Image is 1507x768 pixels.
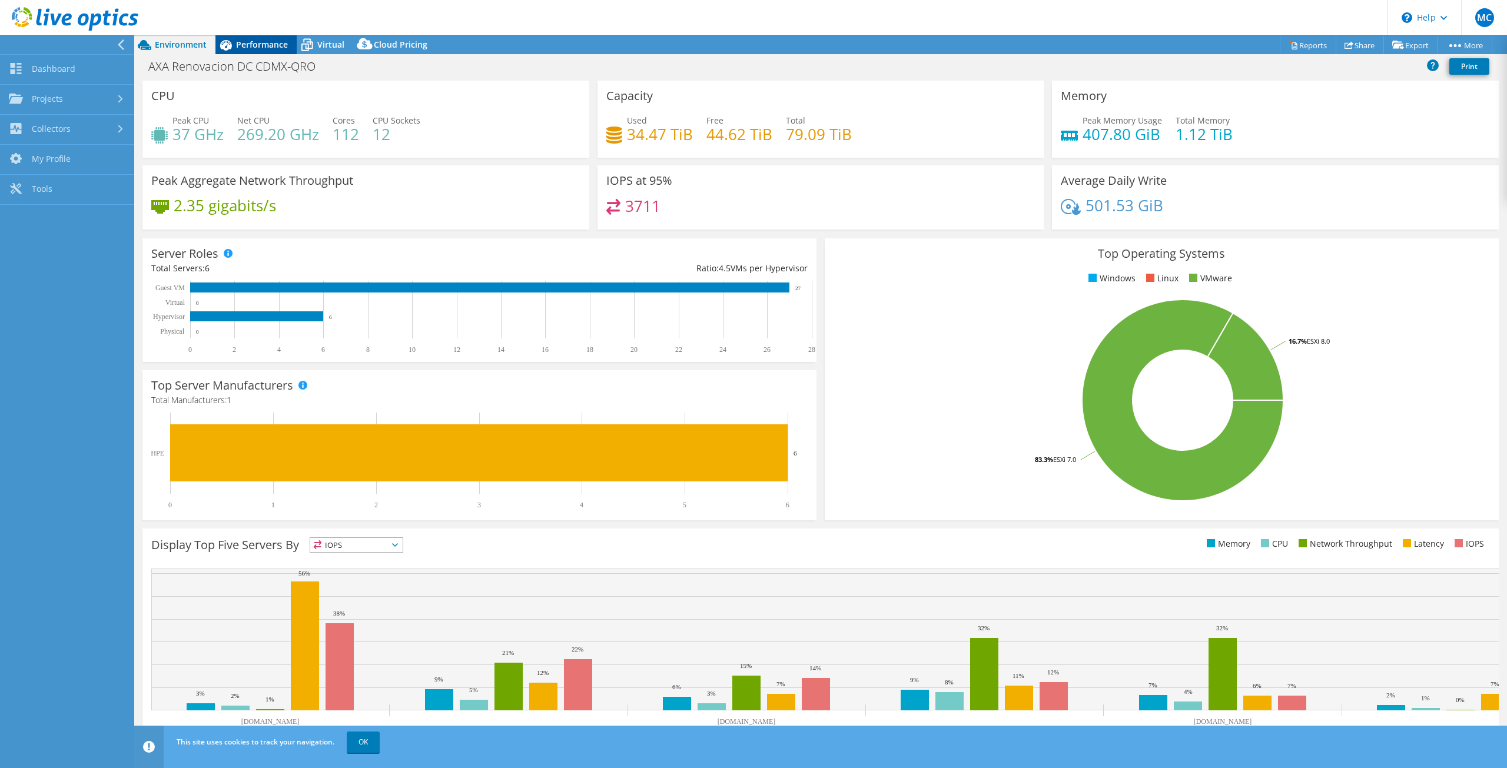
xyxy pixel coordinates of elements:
[1186,272,1232,285] li: VMware
[434,676,443,683] text: 9%
[151,174,353,187] h3: Peak Aggregate Network Throughput
[809,664,821,671] text: 14%
[1296,537,1392,550] li: Network Throughput
[237,115,270,126] span: Net CPU
[1258,537,1288,550] li: CPU
[1280,36,1336,54] a: Reports
[151,247,218,260] h3: Server Roles
[174,199,276,212] h4: 2.35 gigabits/s
[453,345,460,354] text: 12
[537,669,549,676] text: 12%
[625,200,660,212] h4: 3711
[719,262,731,274] span: 4.5
[706,128,772,141] h4: 44.62 TiB
[1061,89,1107,102] h3: Memory
[366,345,370,354] text: 8
[479,262,807,275] div: Ratio: VMs per Hypervisor
[277,345,281,354] text: 4
[786,115,805,126] span: Total
[1086,272,1136,285] li: Windows
[675,345,682,354] text: 22
[795,285,801,291] text: 27
[1289,337,1307,345] tspan: 16.7%
[1253,682,1262,689] text: 6%
[1449,58,1489,75] a: Print
[227,394,231,405] span: 1
[1456,696,1465,703] text: 0%
[237,128,319,141] h4: 269.20 GHz
[168,501,172,509] text: 0
[196,690,205,697] text: 3%
[165,298,185,307] text: Virtual
[151,89,175,102] h3: CPU
[630,345,638,354] text: 20
[1400,537,1444,550] li: Latency
[1421,694,1430,701] text: 1%
[233,345,236,354] text: 2
[151,379,293,392] h3: Top Server Manufacturers
[477,501,481,509] text: 3
[347,732,380,753] a: OK
[196,329,199,335] text: 0
[627,115,647,126] span: Used
[1491,680,1499,687] text: 7%
[786,501,789,509] text: 6
[333,115,355,126] span: Cores
[374,39,427,50] span: Cloud Pricing
[310,538,403,552] span: IOPS
[1216,624,1228,631] text: 32%
[683,501,686,509] text: 5
[333,610,345,617] text: 38%
[1386,691,1395,699] text: 2%
[586,345,593,354] text: 18
[718,717,776,726] text: [DOMAIN_NAME]
[1383,36,1438,54] a: Export
[1053,455,1076,464] tspan: ESXi 7.0
[373,128,420,141] h4: 12
[317,39,344,50] span: Virtual
[1475,8,1494,27] span: MC
[1143,272,1179,285] li: Linux
[1035,455,1053,464] tspan: 83.3%
[271,501,275,509] text: 1
[321,345,325,354] text: 6
[707,690,716,697] text: 3%
[1307,337,1330,345] tspan: ESXi 8.0
[706,115,723,126] span: Free
[231,692,240,699] text: 2%
[196,300,199,306] text: 0
[1184,688,1193,695] text: 4%
[151,394,808,407] h4: Total Manufacturers:
[572,646,583,653] text: 22%
[374,501,378,509] text: 2
[143,60,334,73] h1: AXA Renovacion DC CDMX-QRO
[298,570,310,577] text: 56%
[502,649,514,656] text: 21%
[241,717,300,726] text: [DOMAIN_NAME]
[1176,128,1233,141] h4: 1.12 TiB
[153,312,185,321] text: Hypervisor
[627,128,693,141] h4: 34.47 TiB
[834,247,1490,260] h3: Top Operating Systems
[409,345,416,354] text: 10
[329,314,332,320] text: 6
[910,676,919,683] text: 9%
[978,624,990,631] text: 32%
[205,262,210,274] span: 6
[542,345,549,354] text: 16
[151,262,479,275] div: Total Servers:
[764,345,771,354] text: 26
[1204,537,1250,550] li: Memory
[265,696,274,703] text: 1%
[808,345,815,354] text: 28
[333,128,359,141] h4: 112
[1083,115,1162,126] span: Peak Memory Usage
[1452,537,1484,550] li: IOPS
[1287,682,1296,689] text: 7%
[1148,681,1157,689] text: 7%
[1083,128,1162,141] h4: 407.80 GiB
[236,39,288,50] span: Performance
[155,39,207,50] span: Environment
[719,345,726,354] text: 24
[1086,199,1163,212] h4: 501.53 GiB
